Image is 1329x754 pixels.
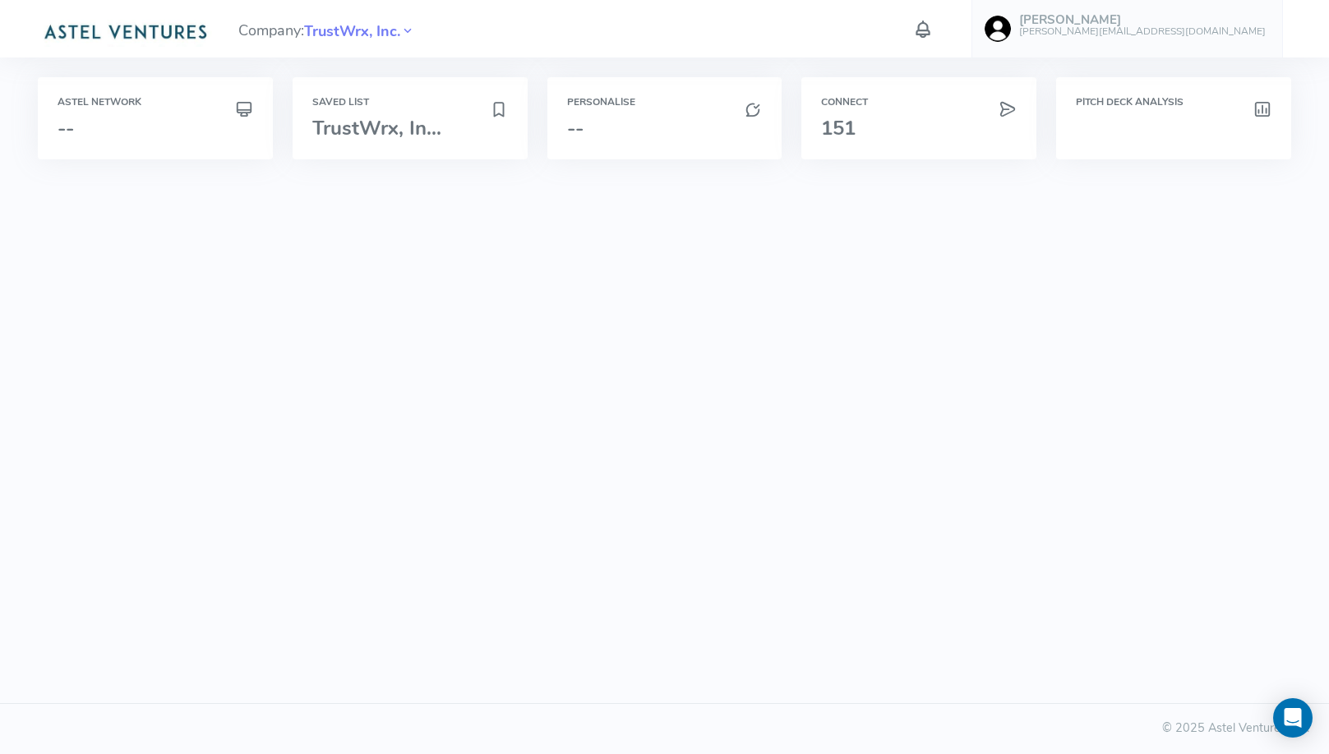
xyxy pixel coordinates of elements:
h6: Connect [821,97,1017,108]
a: TrustWrx, Inc. [304,21,400,40]
div: © 2025 Astel Ventures Ltd. [20,720,1309,738]
img: user-image [985,16,1011,42]
h6: Pitch Deck Analysis [1076,97,1271,108]
div: Open Intercom Messenger [1273,698,1313,738]
span: Company: [238,15,415,44]
span: -- [567,115,584,141]
span: TrustWrx, In... [312,115,441,141]
span: 151 [821,115,856,141]
h5: [PERSON_NAME] [1019,13,1266,27]
h6: Personalise [567,97,763,108]
h6: Astel Network [58,97,253,108]
h6: Saved List [312,97,508,108]
h6: [PERSON_NAME][EMAIL_ADDRESS][DOMAIN_NAME] [1019,26,1266,37]
span: TrustWrx, Inc. [304,21,400,43]
span: -- [58,115,74,141]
